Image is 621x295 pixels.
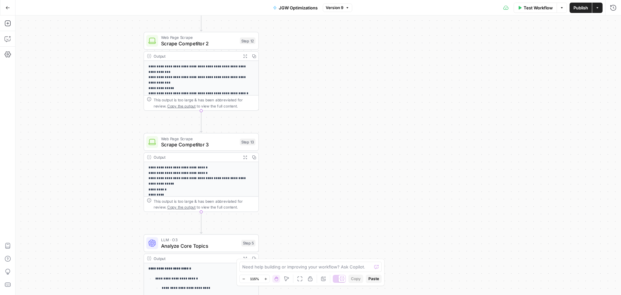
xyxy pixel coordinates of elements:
span: Web Page Scrape [161,136,237,142]
span: Scrape Competitor 2 [161,40,237,47]
div: Output [154,255,238,261]
span: Copy the output [167,205,195,210]
div: Step 12 [240,38,255,44]
div: Step 13 [240,139,255,145]
button: Version 9 [323,4,352,12]
span: 115% [250,276,259,281]
span: Web Page Scrape [161,34,237,40]
div: Output [154,53,238,59]
button: Copy [348,275,363,283]
span: Scrape Competitor 3 [161,141,237,148]
g: Edge from step_13 to step_5 [200,212,202,233]
button: Publish [570,3,592,13]
g: Edge from step_12 to step_13 [200,111,202,132]
button: Test Workflow [514,3,557,13]
span: Analyze Core Topics [161,242,238,249]
button: Paste [366,275,382,283]
div: Step 5 [241,240,256,246]
button: JGW Optimizations [269,3,321,13]
span: JGW Optimizations [279,5,318,11]
span: Test Workflow [524,5,553,11]
span: LLM · O3 [161,237,238,243]
span: Publish [573,5,588,11]
span: Version 9 [326,5,343,11]
span: Paste [368,276,379,282]
div: Output [154,154,238,160]
span: Copy [351,276,361,282]
div: This output is too large & has been abbreviated for review. to view the full content. [154,198,256,210]
span: Copy the output [167,104,195,108]
g: Edge from step_11 to step_12 [200,9,202,31]
div: This output is too large & has been abbreviated for review. to view the full content. [154,97,256,109]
